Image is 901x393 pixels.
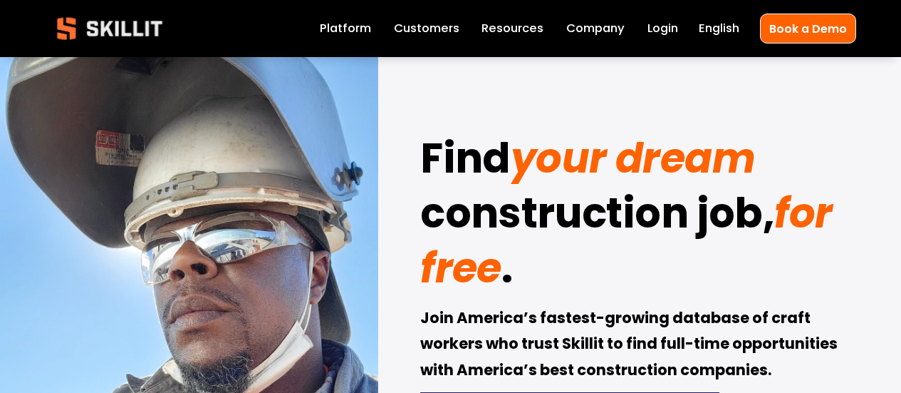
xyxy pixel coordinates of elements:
[699,20,739,38] span: English
[760,14,856,43] a: Book a Demo
[566,19,625,39] a: Company
[320,19,371,39] a: Platform
[501,237,512,307] strong: .
[647,19,678,39] a: Login
[699,19,739,39] div: language picker
[481,20,543,38] span: Resources
[45,7,175,50] img: Skillit
[420,185,841,297] em: for free
[511,130,755,187] em: your dream
[420,127,511,198] strong: Find
[420,182,774,252] strong: construction job,
[394,19,459,39] a: Customers
[420,307,840,385] strong: Join America’s fastest-growing database of craft workers who trust Skillit to find full-time oppo...
[481,19,543,39] a: folder dropdown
